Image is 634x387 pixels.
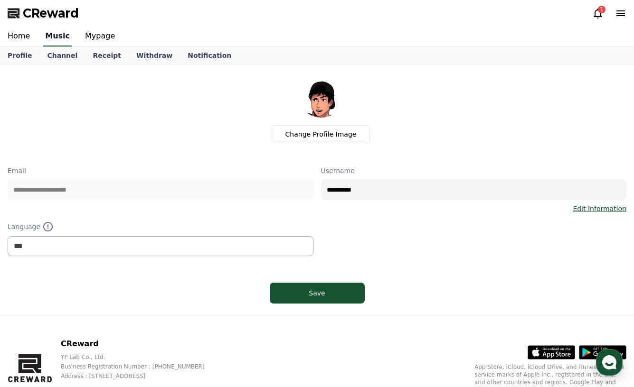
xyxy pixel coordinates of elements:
p: Username [321,166,627,175]
button: Save [270,283,365,304]
p: Business Registration Number : [PHONE_NUMBER] [61,363,220,370]
a: Edit Information [573,204,626,213]
a: Settings [123,301,182,324]
a: Receipt [85,47,129,64]
a: Notification [180,47,239,64]
a: CReward [8,6,79,21]
a: 1 [592,8,604,19]
p: YP Lab Co., Ltd. [61,353,220,361]
p: Email [8,166,313,175]
a: Channel [39,47,85,64]
span: Settings [141,315,164,322]
span: Home [24,315,41,322]
p: CReward [61,338,220,350]
a: Music [43,27,72,46]
div: Save [289,288,346,298]
div: 1 [598,6,606,13]
p: Language [8,221,313,232]
span: Messages [79,315,107,323]
span: CReward [23,6,79,21]
a: Withdraw [129,47,180,64]
label: Change Profile Image [272,125,370,143]
a: Messages [63,301,123,324]
p: Address : [STREET_ADDRESS] [61,372,220,380]
a: Mypage [77,27,123,46]
a: Home [3,301,63,324]
img: profile_image [298,72,344,118]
